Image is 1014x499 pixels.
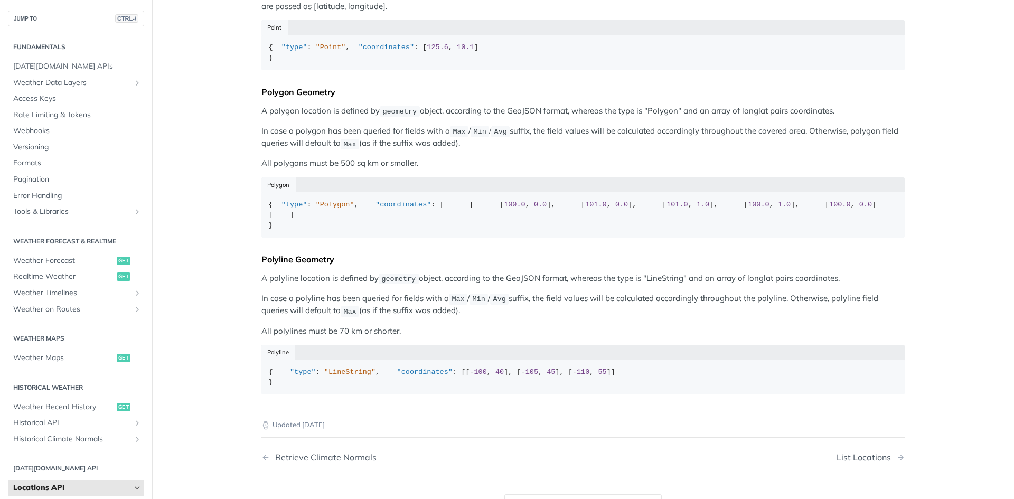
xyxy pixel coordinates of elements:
span: "type" [290,368,316,376]
span: 0.0 [615,201,628,209]
a: Weather Forecastget [8,253,144,269]
button: Show subpages for Weather Timelines [133,289,142,297]
p: All polylines must be 70 km or shorter. [261,325,905,337]
span: - [572,368,577,376]
span: 101.0 [585,201,607,209]
p: In case a polyline has been queried for fields with a / / suffix, the field values will be calcul... [261,293,905,317]
span: Max [452,295,464,303]
span: Weather Forecast [13,256,114,266]
span: 0.0 [534,201,547,209]
span: 1.0 [778,201,791,209]
button: Show subpages for Weather on Routes [133,305,142,314]
span: Weather Timelines [13,288,130,298]
p: Updated [DATE] [261,420,905,430]
span: Max [453,128,465,136]
a: Access Keys [8,91,144,107]
a: Weather on RoutesShow subpages for Weather on Routes [8,302,144,317]
span: 100 [474,368,486,376]
a: Versioning [8,139,144,155]
a: Weather Mapsget [8,350,144,366]
span: Min [472,295,485,303]
span: Avg [494,128,507,136]
span: Weather Data Layers [13,78,130,88]
a: Weather Data LayersShow subpages for Weather Data Layers [8,75,144,91]
span: Pagination [13,174,142,185]
a: Pagination [8,172,144,187]
span: 0.0 [859,201,872,209]
p: A polyline location is defined by object, according to the GeoJSON format, whereas the type is "L... [261,272,905,285]
h2: [DATE][DOMAIN_NAME] API [8,464,144,473]
a: Next Page: List Locations [837,453,905,463]
span: get [117,403,130,411]
span: 101.0 [666,201,688,209]
span: Avg [493,295,506,303]
span: "Polygon" [316,201,354,209]
div: List Locations [837,453,896,463]
p: All polygons must be 500 sq km or smaller. [261,157,905,170]
span: 100.0 [829,201,851,209]
span: Tools & Libraries [13,206,130,217]
h2: Weather Maps [8,334,144,343]
span: get [117,272,130,281]
span: "Point" [316,43,346,51]
a: Locations APIHide subpages for Locations API [8,480,144,496]
span: Historical API [13,418,130,428]
span: Webhooks [13,126,142,136]
span: get [117,257,130,265]
div: Polyline Geometry [261,254,905,265]
button: Show subpages for Weather Data Layers [133,79,142,87]
span: Weather Maps [13,353,114,363]
span: Locations API [13,483,130,493]
span: Formats [13,158,142,168]
span: "type" [281,201,307,209]
span: Realtime Weather [13,271,114,282]
div: Polygon Geometry [261,87,905,97]
button: JUMP TOCTRL-/ [8,11,144,26]
span: 100.0 [748,201,769,209]
a: Rate Limiting & Tokens [8,107,144,123]
a: Formats [8,155,144,171]
span: 55 [598,368,607,376]
span: Max [343,140,356,148]
span: Rate Limiting & Tokens [13,110,142,120]
p: A polygon location is defined by object, according to the GeoJSON format, whereas the type is "Po... [261,105,905,117]
a: Weather Recent Historyget [8,399,144,415]
span: 105 [525,368,538,376]
span: 125.6 [427,43,448,51]
h2: Weather Forecast & realtime [8,237,144,246]
h2: Historical Weather [8,383,144,392]
span: Min [473,128,486,136]
a: Webhooks [8,123,144,139]
span: 100.0 [504,201,525,209]
a: [DATE][DOMAIN_NAME] APIs [8,59,144,74]
a: Historical Climate NormalsShow subpages for Historical Climate Normals [8,431,144,447]
span: "type" [281,43,307,51]
span: "coordinates" [397,368,453,376]
div: Retrieve Climate Normals [270,453,377,463]
span: - [470,368,474,376]
span: 110 [577,368,589,376]
div: { : , : [ , ] } [269,42,898,63]
button: Show subpages for Tools & Libraries [133,208,142,216]
div: { : , : [[ , ], [ , ], [ , ]] } [269,367,898,388]
span: "LineString" [324,368,375,376]
span: "coordinates" [375,201,431,209]
a: Realtime Weatherget [8,269,144,285]
a: Tools & LibrariesShow subpages for Tools & Libraries [8,204,144,220]
a: Error Handling [8,188,144,204]
button: Show subpages for Historical API [133,419,142,427]
span: 10.1 [457,43,474,51]
span: "coordinates" [359,43,414,51]
a: Weather TimelinesShow subpages for Weather Timelines [8,285,144,301]
span: Weather Recent History [13,402,114,412]
span: [DATE][DOMAIN_NAME] APIs [13,61,142,72]
span: Historical Climate Normals [13,434,130,445]
nav: Pagination Controls [261,442,905,473]
div: { : , : [ [ [ , ], [ , ], [ , ], [ , ], [ , ] ] ] } [269,200,898,231]
span: 40 [495,368,504,376]
span: Weather on Routes [13,304,130,315]
span: 1.0 [697,201,709,209]
p: In case a polygon has been queried for fields with a / / suffix, the field values will be calcula... [261,125,905,150]
span: Error Handling [13,191,142,201]
span: 45 [547,368,555,376]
